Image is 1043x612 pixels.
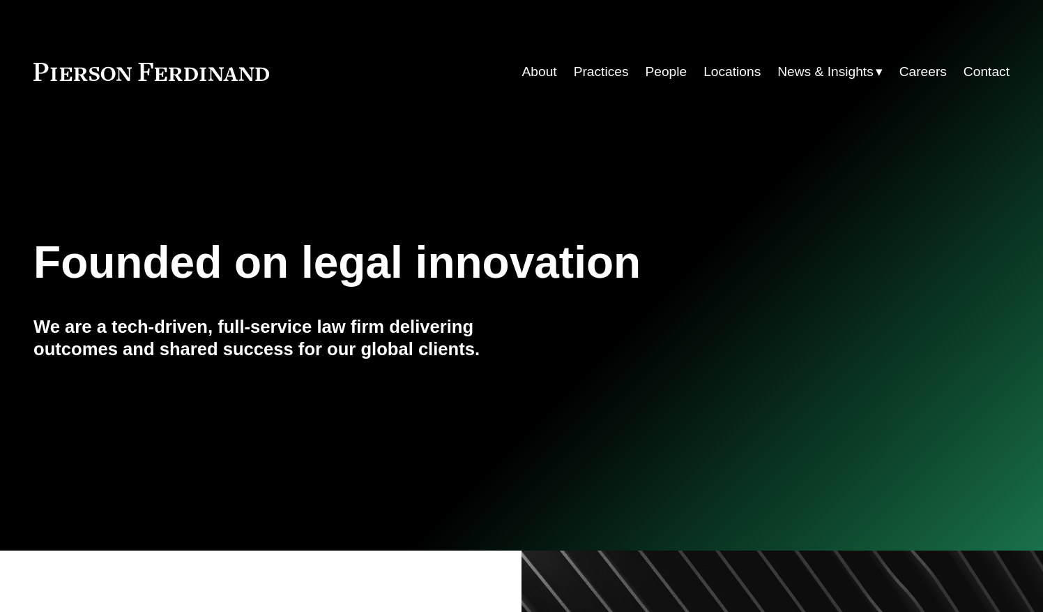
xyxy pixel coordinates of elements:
[703,59,761,85] a: Locations
[522,59,557,85] a: About
[777,60,874,84] span: News & Insights
[899,59,947,85] a: Careers
[964,59,1010,85] a: Contact
[777,59,883,85] a: folder dropdown
[33,315,521,361] h4: We are a tech-driven, full-service law firm delivering outcomes and shared success for our global...
[645,59,687,85] a: People
[574,59,629,85] a: Practices
[33,237,847,288] h1: Founded on legal innovation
